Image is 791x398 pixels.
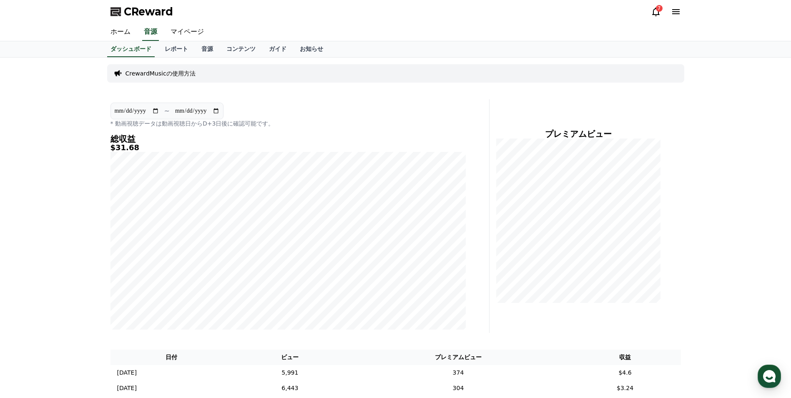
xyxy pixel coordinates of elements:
a: ダッシュボード [107,41,155,57]
a: レポート [158,41,195,57]
th: 収益 [570,350,681,365]
h5: $31.68 [110,144,466,152]
div: 7 [656,5,663,12]
td: $4.6 [570,365,681,380]
span: Messages [69,277,94,284]
th: ビュー [233,350,347,365]
h4: 総収益 [110,134,466,144]
a: ホーム [104,23,137,41]
a: ガイド [262,41,293,57]
a: 7 [651,7,661,17]
td: 6,443 [233,380,347,396]
td: 304 [347,380,569,396]
td: 5,991 [233,365,347,380]
p: [DATE] [117,384,137,393]
span: Home [21,277,36,284]
a: 音源 [195,41,220,57]
a: Messages [55,264,108,285]
a: CReward [110,5,173,18]
td: 374 [347,365,569,380]
p: [DATE] [117,368,137,377]
a: マイページ [164,23,211,41]
th: 日付 [110,350,233,365]
p: * 動画視聴データは動画視聴日からD+3日後に確認可能です。 [110,119,466,128]
a: Settings [108,264,160,285]
a: コンテンツ [220,41,262,57]
p: ~ [164,106,170,116]
th: プレミアムビュー [347,350,569,365]
a: CrewardMusicの使用方法 [126,69,196,78]
span: Settings [123,277,144,284]
span: CReward [124,5,173,18]
h4: プレミアムビュー [496,129,661,139]
a: お知らせ [293,41,330,57]
td: $3.24 [570,380,681,396]
a: Home [3,264,55,285]
a: 音源 [142,23,159,41]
